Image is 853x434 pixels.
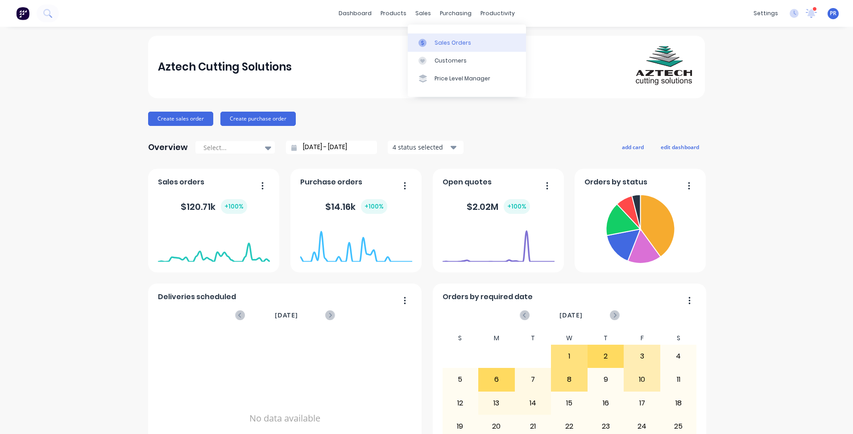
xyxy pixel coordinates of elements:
[221,199,247,214] div: + 100 %
[408,33,526,51] a: Sales Orders
[148,112,213,126] button: Create sales order
[393,142,449,152] div: 4 status selected
[830,9,836,17] span: PR
[504,199,530,214] div: + 100 %
[443,177,492,188] span: Open quotes
[515,392,551,414] div: 14
[334,7,376,20] a: dashboard
[479,392,514,414] div: 13
[388,141,464,154] button: 4 status selected
[435,75,490,83] div: Price Level Manager
[749,7,783,20] div: settings
[559,310,583,320] span: [DATE]
[660,332,697,345] div: S
[442,332,479,345] div: S
[584,177,647,188] span: Orders by status
[661,392,696,414] div: 18
[624,332,660,345] div: F
[443,368,478,391] div: 5
[588,332,624,345] div: T
[551,368,587,391] div: 8
[435,39,471,47] div: Sales Orders
[616,141,650,153] button: add card
[624,368,660,391] div: 10
[443,292,533,302] span: Orders by required date
[158,177,204,188] span: Sales orders
[588,345,624,367] div: 2
[376,7,411,20] div: products
[624,392,660,414] div: 17
[158,58,292,76] div: Aztech Cutting Solutions
[181,199,247,214] div: $ 120.71k
[443,392,478,414] div: 12
[661,368,696,391] div: 11
[275,310,298,320] span: [DATE]
[661,345,696,367] div: 4
[633,36,695,98] img: Aztech Cutting Solutions
[624,345,660,367] div: 3
[476,7,519,20] div: productivity
[435,7,476,20] div: purchasing
[220,112,296,126] button: Create purchase order
[325,199,387,214] div: $ 14.16k
[551,392,587,414] div: 15
[478,332,515,345] div: M
[588,392,624,414] div: 16
[408,52,526,70] a: Customers
[588,368,624,391] div: 9
[515,332,551,345] div: T
[16,7,29,20] img: Factory
[551,332,588,345] div: W
[300,177,362,188] span: Purchase orders
[411,7,435,20] div: sales
[408,70,526,88] a: Price Level Manager
[148,138,188,156] div: Overview
[467,199,530,214] div: $ 2.02M
[551,345,587,367] div: 1
[479,368,514,391] div: 6
[515,368,551,391] div: 7
[435,57,467,65] div: Customers
[655,141,705,153] button: edit dashboard
[361,199,387,214] div: + 100 %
